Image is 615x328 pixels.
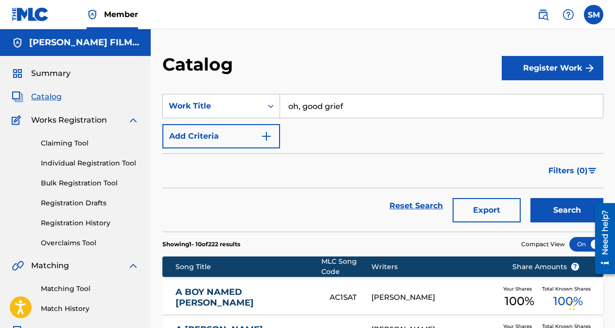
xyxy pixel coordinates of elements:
img: search [537,9,549,20]
span: Total Known Shares [542,285,595,292]
span: ? [571,263,579,271]
img: filter [588,168,597,174]
h5: LEE MENDELSON FILM PROD INC [29,37,139,48]
iframe: Chat Widget [566,281,615,328]
button: Export [453,198,521,222]
a: Reset Search [385,195,448,217]
span: Share Amounts [512,262,580,272]
button: Search [530,198,603,222]
a: Claiming Tool [41,138,139,148]
a: SummarySummary [12,68,70,79]
img: MLC Logo [12,7,49,21]
div: Help [559,5,578,24]
img: 9d2ae6d4665cec9f34b9.svg [261,130,272,142]
span: Works Registration [31,114,107,126]
a: Match History [41,304,139,314]
img: expand [127,114,139,126]
button: Add Criteria [162,124,280,148]
a: Registration Drafts [41,198,139,208]
span: Compact View [521,240,565,249]
div: Drag [569,291,575,320]
div: Work Title [169,100,256,112]
span: Summary [31,68,70,79]
div: Song Title [176,262,321,272]
span: 100 % [505,292,534,310]
a: Overclaims Tool [41,238,139,248]
button: Filters (0) [543,159,603,183]
a: Individual Registration Tool [41,158,139,168]
img: Catalog [12,91,23,103]
span: Matching [31,260,69,272]
a: Bulk Registration Tool [41,178,139,188]
iframe: Resource Center [588,200,615,278]
form: Search Form [162,94,603,232]
div: Writers [371,262,497,272]
a: Public Search [533,5,553,24]
img: Works Registration [12,114,24,126]
span: Filters ( 0 ) [548,165,588,177]
a: A BOY NAMED [PERSON_NAME] [176,287,316,309]
div: User Menu [584,5,603,24]
a: Registration History [41,218,139,228]
div: [PERSON_NAME] [371,292,497,303]
img: Matching [12,260,24,272]
img: Accounts [12,37,23,49]
img: Top Rightsholder [87,9,98,20]
span: 100 % [553,292,583,310]
img: expand [127,260,139,272]
p: Showing 1 - 10 of 222 results [162,240,240,249]
span: Catalog [31,91,62,103]
div: MLC Song Code [321,256,371,277]
button: Register Work [502,56,603,80]
a: Matching Tool [41,284,139,294]
span: Your Shares [503,285,536,292]
div: AC1SAT [330,292,371,303]
a: CatalogCatalog [12,91,62,103]
img: f7272a7cc735f4ea7f67.svg [584,62,596,74]
h2: Catalog [162,54,238,75]
img: help [562,9,574,20]
img: Summary [12,68,23,79]
span: Member [104,9,138,20]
